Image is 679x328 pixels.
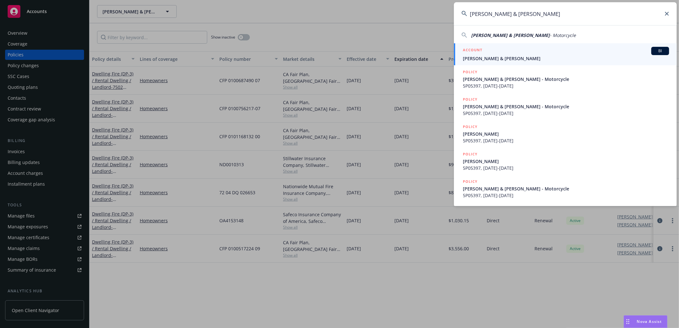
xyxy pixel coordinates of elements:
a: ACCOUNTBI[PERSON_NAME] & [PERSON_NAME] [454,43,677,65]
span: [PERSON_NAME] [463,131,669,137]
button: Nova Assist [624,315,668,328]
h5: POLICY [463,96,477,103]
span: 5P05397, [DATE]-[DATE] [463,137,669,144]
a: POLICY[PERSON_NAME] & [PERSON_NAME] - Motorcycle5P05397, [DATE]-[DATE] [454,93,677,120]
a: POLICY[PERSON_NAME] & [PERSON_NAME] - Motorcycle5P05397, [DATE]-[DATE] [454,175,677,202]
a: POLICY[PERSON_NAME] & [PERSON_NAME] - Motorcycle5P05397, [DATE]-[DATE] [454,65,677,93]
span: [PERSON_NAME] [463,158,669,165]
span: 5P05397, [DATE]-[DATE] [463,165,669,171]
h5: POLICY [463,178,477,185]
h5: POLICY [463,124,477,130]
h5: ACCOUNT [463,47,482,54]
span: 5P05397, [DATE]-[DATE] [463,192,669,199]
input: Search... [454,2,677,25]
span: [PERSON_NAME] & [PERSON_NAME] [463,55,669,62]
a: POLICY[PERSON_NAME]5P05397, [DATE]-[DATE] [454,147,677,175]
span: BI [654,48,667,54]
h5: POLICY [463,151,477,157]
span: - Motorcycle [550,32,576,38]
span: 5P05397, [DATE]-[DATE] [463,82,669,89]
span: [PERSON_NAME] & [PERSON_NAME] - Motorcycle [463,76,669,82]
div: Drag to move [624,316,632,328]
span: [PERSON_NAME] & [PERSON_NAME] - Motorcycle [463,185,669,192]
a: POLICY[PERSON_NAME]5P05397, [DATE]-[DATE] [454,120,677,147]
span: Nova Assist [637,319,662,324]
h5: POLICY [463,69,477,75]
span: 5P05397, [DATE]-[DATE] [463,110,669,117]
span: [PERSON_NAME] & [PERSON_NAME] - Motorcycle [463,103,669,110]
span: [PERSON_NAME] & [PERSON_NAME] [471,32,550,38]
